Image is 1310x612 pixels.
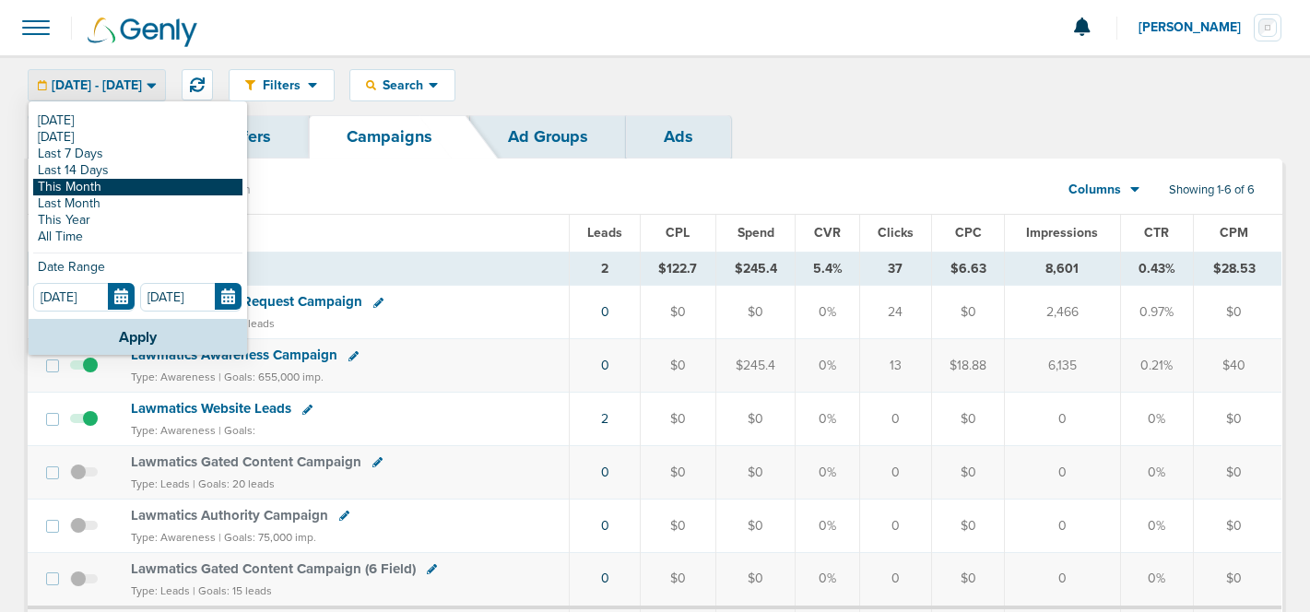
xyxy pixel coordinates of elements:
span: Clicks [878,225,914,241]
span: Columns [1068,181,1121,199]
td: $0 [715,552,796,606]
td: 24 [859,286,931,339]
a: All Time [33,229,242,245]
a: 0 [601,465,609,480]
td: 0.97% [1120,286,1193,339]
td: $0 [1194,393,1282,446]
td: $0 [641,446,716,500]
td: 0% [796,393,860,446]
td: $0 [931,446,1004,500]
td: $0 [1194,446,1282,500]
span: Spend [738,225,774,241]
small: | Goals: 20 leads [193,477,275,490]
td: $0 [641,393,716,446]
td: 13 [859,339,931,393]
td: 0 [1005,446,1121,500]
a: 0 [601,571,609,586]
td: $0 [1194,499,1282,552]
a: 0 [601,358,609,373]
td: 0 [1005,499,1121,552]
img: Genly [88,18,197,47]
small: | Goals: [218,424,255,437]
td: $0 [931,552,1004,606]
td: 0.43% [1120,252,1193,286]
span: Leads [587,225,622,241]
td: 5.4% [796,252,860,286]
span: CPC [955,225,982,241]
td: $0 [715,393,796,446]
td: 2,466 [1005,286,1121,339]
a: [DATE] [33,112,242,129]
span: Lawmatics Gated Content Campaign [131,453,361,470]
td: 6,135 [1005,339,1121,393]
td: $245.4 [715,339,796,393]
td: 0 [1005,552,1121,606]
td: 0 [859,552,931,606]
td: $28.53 [1194,252,1282,286]
a: Last 7 Days [33,146,242,162]
span: [DATE] - [DATE] [52,79,142,92]
td: $0 [931,499,1004,552]
td: $0 [931,393,1004,446]
td: $6.63 [931,252,1004,286]
span: CPM [1220,225,1248,241]
td: 0% [796,552,860,606]
td: $0 [641,339,716,393]
td: $0 [931,286,1004,339]
td: $0 [715,499,796,552]
span: Lawmatics Awareness Campaign [131,347,337,363]
td: 0 [859,499,931,552]
span: Filters [255,77,308,93]
td: $0 [641,552,716,606]
a: This Year [33,212,242,229]
small: Type: Leads [131,477,190,490]
small: Type: Awareness [131,424,216,437]
small: | Goals: 655,000 imp. [218,371,324,383]
td: 0% [796,339,860,393]
span: Lawmatics Gated Content Campaign (6 Field) [131,560,416,577]
td: 0% [796,499,860,552]
a: 0 [601,304,609,320]
td: 0% [1120,393,1193,446]
td: $0 [641,499,716,552]
div: Date Range [33,261,242,283]
small: Type: Awareness [131,531,216,544]
a: This Month [33,179,242,195]
td: $0 [715,286,796,339]
a: Offers [186,115,309,159]
a: [DATE] [33,129,242,146]
button: Apply [29,319,247,355]
a: Campaigns [309,115,470,159]
td: 0% [796,286,860,339]
td: $0 [1194,286,1282,339]
a: Dashboard [28,115,186,159]
small: | Goals: 75,000 imp. [218,531,316,544]
span: CVR [814,225,841,241]
small: Type: Awareness [131,371,216,383]
td: $0 [715,446,796,500]
span: Search [376,77,429,93]
td: $0 [641,286,716,339]
span: Lawmatics Authority Campaign [131,507,328,524]
td: $245.4 [715,252,796,286]
td: $122.7 [641,252,716,286]
span: [PERSON_NAME] [1139,21,1254,34]
td: 0% [796,446,860,500]
td: TOTALS [120,252,570,286]
td: $40 [1194,339,1282,393]
span: CTR [1144,225,1169,241]
td: 8,601 [1005,252,1121,286]
a: 2 [601,411,608,427]
td: 37 [859,252,931,286]
td: $18.88 [931,339,1004,393]
a: Ads [626,115,731,159]
td: 0 [859,393,931,446]
span: CPL [666,225,690,241]
a: Ad Groups [470,115,626,159]
a: 0 [601,518,609,534]
a: Last 14 Days [33,162,242,179]
td: 0% [1120,446,1193,500]
a: Last Month [33,195,242,212]
td: 0 [1005,393,1121,446]
span: Lawmatics Website Leads [131,400,291,417]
